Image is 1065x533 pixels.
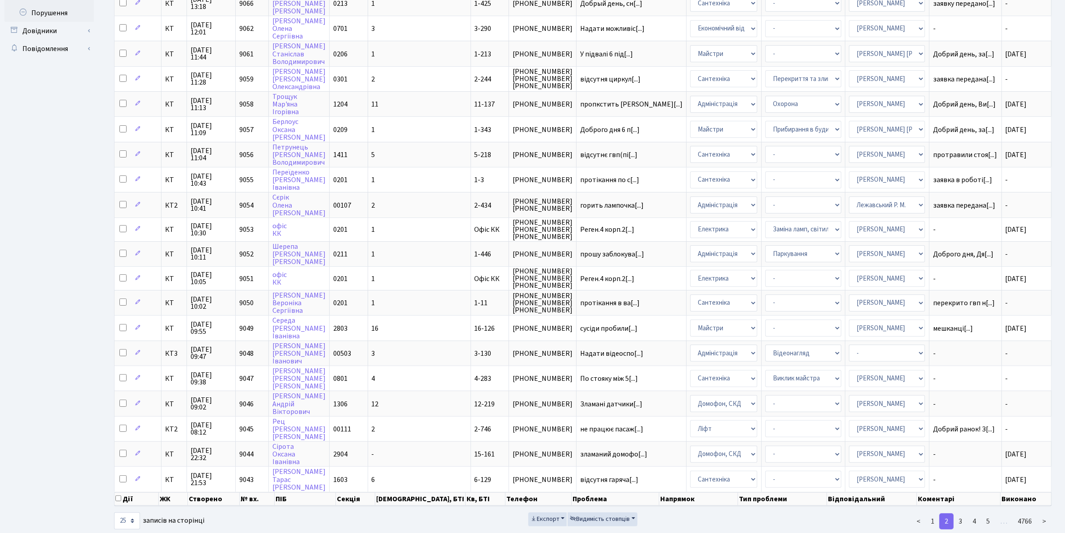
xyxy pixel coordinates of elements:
span: КТ [165,151,183,158]
a: [PERSON_NAME][PERSON_NAME]Олександрівна [272,67,326,92]
span: 1-343 [475,125,492,135]
a: Петрунець[PERSON_NAME]Володимирович [272,142,326,167]
span: 9059 [239,74,254,84]
span: [PHONE_NUMBER] [513,101,573,108]
span: КТ [165,176,183,183]
span: перекрито гвп н[...] [933,298,995,308]
span: [PHONE_NUMBER] [513,151,573,158]
span: відсутнє гвп(пі[...] [580,150,637,160]
th: Виконано [1001,492,1052,506]
span: [PHONE_NUMBER] [513,126,573,133]
span: 9051 [239,274,254,284]
span: 9058 [239,99,254,109]
span: 0701 [333,24,348,34]
span: - [1006,200,1008,210]
span: 9044 [239,449,254,459]
button: Експорт [528,512,567,526]
span: Добрий день, Ви[...] [933,99,996,109]
span: КТ [165,275,183,282]
span: 9062 [239,24,254,34]
span: 3-130 [475,349,492,358]
span: КТ [165,476,183,483]
span: КТ [165,51,183,58]
th: Відповідальний [827,492,917,506]
span: Офіс КК [475,225,500,235]
span: [DATE] 21:53 [191,472,231,486]
span: [PHONE_NUMBER] [PHONE_NUMBER] [PHONE_NUMBER] [513,219,573,240]
a: ТрощукМар'янаІгорівна [272,92,299,117]
span: [DATE] 10:30 [191,222,231,237]
span: [DATE] 09:47 [191,346,231,360]
span: 9043 [239,475,254,485]
span: [DATE] 10:05 [191,271,231,286]
span: [DATE] 11:44 [191,47,231,61]
a: Довідники [4,22,94,40]
span: 1-11 [475,298,488,308]
span: 9045 [239,424,254,434]
th: Дії [115,492,159,506]
span: Видимість стовпців [570,515,630,524]
span: 1 [372,249,375,259]
a: [PERSON_NAME]Тарас[PERSON_NAME] [272,467,326,492]
span: 0201 [333,298,348,308]
span: [DATE] 11:09 [191,122,231,136]
span: 1-446 [475,249,492,259]
span: відсутня гаряча[...] [580,475,638,485]
span: заявка передана[...] [933,74,995,84]
span: 0209 [333,125,348,135]
span: 0201 [333,274,348,284]
span: [PHONE_NUMBER] [PHONE_NUMBER] [513,198,573,212]
span: Реген.4 корп.2[...] [580,225,634,235]
span: [DATE] [1006,475,1027,485]
span: [PHONE_NUMBER] [513,451,573,458]
span: - [1006,298,1008,308]
span: зламаний домофо[...] [580,449,647,459]
span: 9048 [239,349,254,358]
a: 5 [981,513,995,529]
a: 2 [939,513,954,529]
a: БерлоусОксана[PERSON_NAME] [272,117,326,142]
span: Надати можливіс[...] [580,24,645,34]
span: [DATE] [1006,274,1027,284]
span: 1 [372,49,375,59]
span: КТ [165,325,183,332]
span: КТ2 [165,202,183,209]
a: [PERSON_NAME][PERSON_NAME][PERSON_NAME] [272,366,326,391]
span: 1-3 [475,175,484,185]
span: КТ [165,126,183,133]
span: 9046 [239,399,254,409]
span: - [933,275,997,282]
span: КТ2 [165,426,183,433]
span: - [1006,24,1008,34]
span: - [933,476,997,483]
span: - [1006,74,1008,84]
span: 0206 [333,49,348,59]
span: По стояку між 5[...] [580,374,638,384]
span: Добрий ранок! З[...] [933,424,995,434]
span: КТ [165,451,183,458]
span: КТ [165,299,183,307]
span: У підвалі 6 під[...] [580,49,633,59]
span: 9049 [239,324,254,333]
a: [PERSON_NAME]СтаніславВолодимирович [272,42,326,67]
th: Секція [336,492,375,506]
a: [PERSON_NAME]АндрiйВiкторович [272,392,326,417]
span: [DATE] 09:38 [191,371,231,386]
span: 0801 [333,374,348,384]
span: КТ [165,101,183,108]
span: [PHONE_NUMBER] [513,476,573,483]
label: записів на сторінці [114,512,204,529]
span: протікання по с[...] [580,175,639,185]
span: [DATE] 11:04 [191,147,231,162]
th: Коментарі [917,492,1001,506]
span: 9053 [239,225,254,235]
a: 1 [925,513,940,529]
a: < [911,513,926,529]
span: прошу заблокува[...] [580,249,644,259]
span: КТ [165,251,183,258]
span: 1-213 [475,49,492,59]
span: 5-218 [475,150,492,160]
span: 6 [372,475,375,485]
button: Видимість стовпців [568,512,637,526]
span: - [1006,399,1008,409]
